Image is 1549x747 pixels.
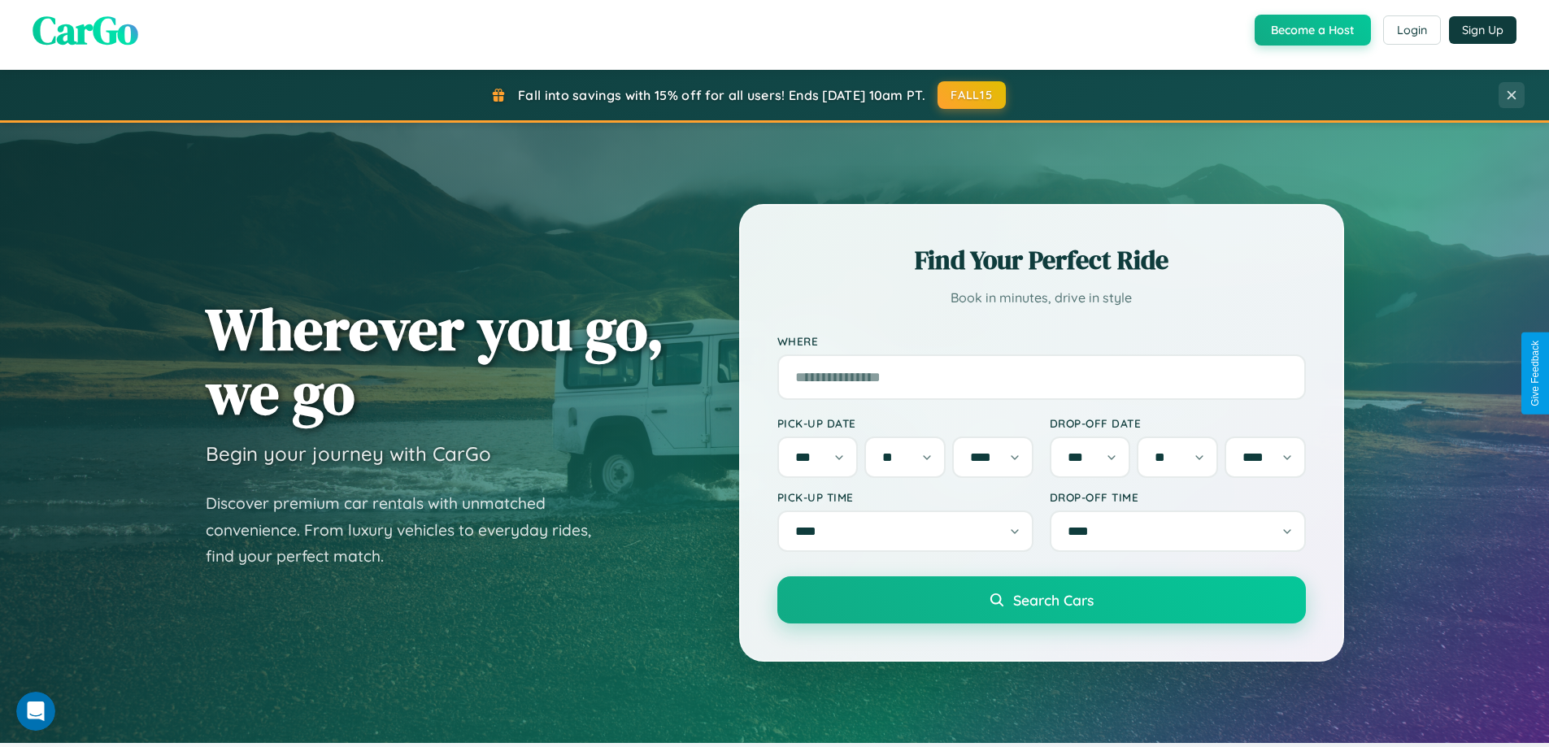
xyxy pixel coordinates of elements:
span: CarGo [33,3,138,57]
button: Login [1383,15,1441,45]
button: Become a Host [1255,15,1371,46]
span: Search Cars [1013,591,1094,609]
h3: Begin your journey with CarGo [206,441,491,466]
p: Book in minutes, drive in style [777,286,1306,310]
div: Give Feedback [1529,341,1541,406]
label: Pick-up Time [777,490,1033,504]
label: Where [777,334,1306,348]
span: Fall into savings with 15% off for all users! Ends [DATE] 10am PT. [518,87,925,103]
label: Drop-off Date [1050,416,1306,430]
p: Discover premium car rentals with unmatched convenience. From luxury vehicles to everyday rides, ... [206,490,612,570]
h2: Find Your Perfect Ride [777,242,1306,278]
button: Sign Up [1449,16,1516,44]
h1: Wherever you go, we go [206,297,664,425]
button: Search Cars [777,576,1306,623]
label: Drop-off Time [1050,490,1306,504]
iframe: Intercom live chat [16,692,55,731]
label: Pick-up Date [777,416,1033,430]
button: FALL15 [938,81,1006,109]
